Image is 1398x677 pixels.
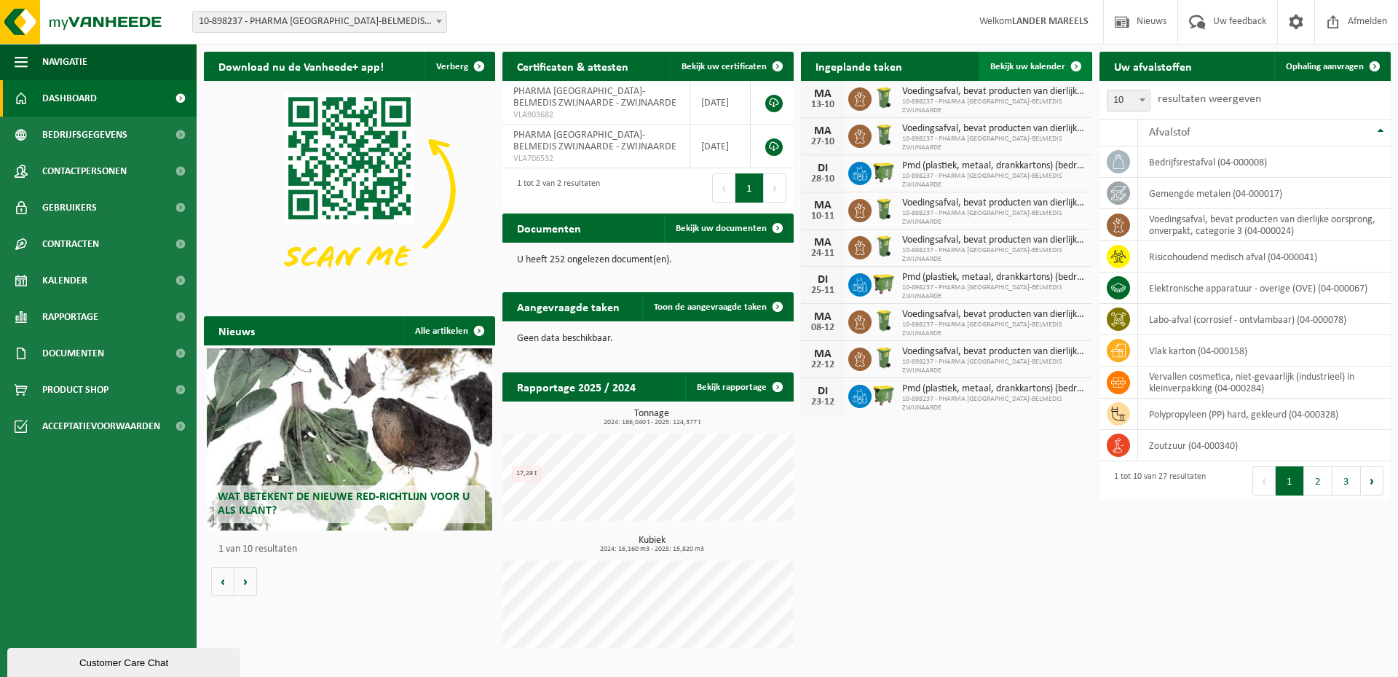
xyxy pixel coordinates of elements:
[1138,367,1391,399] td: vervallen cosmetica, niet-gevaarlijk (industrieel) in kleinverpakking (04-000284)
[902,395,1085,412] span: 10-898237 - PHARMA [GEOGRAPHIC_DATA]-BELMEDIS ZWIJNAARDE
[872,85,896,110] img: WB-0140-HPE-GN-50
[808,211,837,222] div: 10-11
[403,316,494,345] a: Alle artikelen
[872,308,896,333] img: WB-0140-HPE-GN-50
[872,122,896,147] img: WB-0140-HPE-GN-50
[808,200,837,211] div: MA
[902,235,1085,246] span: Voedingsafval, bevat producten van dierlijke oorsprong, onverpakt, categorie 3
[808,286,837,296] div: 25-11
[1138,178,1391,209] td: gemengde metalen (04-000017)
[1099,52,1207,80] h2: Uw afvalstoffen
[193,12,446,32] span: 10-898237 - PHARMA BELGIUM-BELMEDIS ZWIJNAARDE - ZWIJNAARDE
[902,309,1085,321] span: Voedingsafval, bevat producten van dierlijke oorsprong, onverpakt, categorie 3
[712,173,735,203] button: Previous
[808,125,837,137] div: MA
[690,81,751,125] td: [DATE]
[502,52,643,80] h2: Certificaten & attesten
[42,299,98,335] span: Rapportage
[42,117,127,153] span: Bedrijfsgegevens
[510,419,794,426] span: 2024: 186,040 t - 2025: 124,377 t
[735,173,764,203] button: 1
[682,62,767,71] span: Bekijk uw certificaten
[902,272,1085,283] span: Pmd (plastiek, metaal, drankkartons) (bedrijven)
[872,234,896,259] img: WB-0140-HPE-GN-50
[1276,466,1304,496] button: 1
[1107,90,1150,111] span: 10
[1138,304,1391,335] td: labo-afval (corrosief - ontvlambaar) (04-000078)
[902,123,1085,135] span: Voedingsafval, bevat producten van dierlijke oorsprong, onverpakt, categorie 3
[513,130,676,152] span: PHARMA [GEOGRAPHIC_DATA]-BELMEDIS ZWIJNAARDE - ZWIJNAARDE
[42,80,97,117] span: Dashboard
[1274,52,1389,81] a: Ophaling aanvragen
[808,100,837,110] div: 13-10
[517,255,779,265] p: U heeft 252 ongelezen document(en).
[690,125,751,168] td: [DATE]
[502,214,596,242] h2: Documenten
[204,316,269,345] h2: Nieuws
[512,466,541,482] div: 17,29 t
[808,137,837,147] div: 27-10
[801,52,917,80] h2: Ingeplande taken
[902,160,1085,172] span: Pmd (plastiek, metaal, drankkartons) (bedrijven)
[1138,241,1391,273] td: risicohoudend medisch afval (04-000041)
[808,360,837,370] div: 22-12
[685,372,792,402] a: Bekijk rapportage
[42,189,97,226] span: Gebruikers
[808,323,837,333] div: 08-12
[676,224,767,233] span: Bekijk uw documenten
[1107,90,1150,111] span: 10
[902,209,1085,227] span: 10-898237 - PHARMA [GEOGRAPHIC_DATA]-BELMEDIS ZWIJNAARDE
[902,321,1085,338] span: 10-898237 - PHARMA [GEOGRAPHIC_DATA]-BELMEDIS ZWIJNAARDE
[872,197,896,222] img: WB-0140-HPE-GN-50
[979,52,1091,81] a: Bekijk uw kalender
[670,52,792,81] a: Bekijk uw certificaten
[808,88,837,100] div: MA
[808,174,837,184] div: 28-10
[204,52,398,80] h2: Download nu de Vanheede+ app!
[902,383,1085,395] span: Pmd (plastiek, metaal, drankkartons) (bedrijven)
[902,86,1085,98] span: Voedingsafval, bevat producten van dierlijke oorsprong, onverpakt, categorie 3
[42,372,108,408] span: Product Shop
[1286,62,1364,71] span: Ophaling aanvragen
[654,302,767,312] span: Toon de aangevraagde taken
[1361,466,1383,496] button: Next
[42,408,160,445] span: Acceptatievoorwaarden
[1158,93,1261,105] label: resultaten weergeven
[1332,466,1361,496] button: 3
[1149,127,1190,138] span: Afvalstof
[808,311,837,323] div: MA
[1138,399,1391,430] td: polypropyleen (PP) hard, gekleurd (04-000328)
[808,237,837,249] div: MA
[510,409,794,426] h3: Tonnage
[42,44,87,80] span: Navigatie
[424,52,494,81] button: Verberg
[7,645,243,677] iframe: chat widget
[872,383,896,407] img: WB-1100-HPE-GN-50
[510,546,794,553] span: 2024: 16,160 m3 - 2025: 15,820 m3
[42,335,104,372] span: Documenten
[872,160,896,184] img: WB-1100-HPE-GN-50
[872,345,896,370] img: WB-0140-HPE-GN-50
[990,62,1065,71] span: Bekijk uw kalender
[872,271,896,296] img: WB-1100-HPE-GN-50
[642,292,792,321] a: Toon de aangevraagde taken
[902,98,1085,115] span: 10-898237 - PHARMA [GEOGRAPHIC_DATA]-BELMEDIS ZWIJNAARDE
[1012,16,1089,27] strong: LANDER MAREELS
[808,163,837,174] div: DI
[1252,466,1276,496] button: Previous
[1304,466,1332,496] button: 2
[513,153,679,165] span: VLA706532
[902,172,1085,189] span: 10-898237 - PHARMA [GEOGRAPHIC_DATA]-BELMEDIS ZWIJNAARDE
[902,283,1085,301] span: 10-898237 - PHARMA [GEOGRAPHIC_DATA]-BELMEDIS ZWIJNAARDE
[1107,465,1206,497] div: 1 tot 10 van 27 resultaten
[42,226,99,262] span: Contracten
[664,214,792,243] a: Bekijk uw documenten
[211,567,234,596] button: Vorige
[902,246,1085,264] span: 10-898237 - PHARMA [GEOGRAPHIC_DATA]-BELMEDIS ZWIJNAARDE
[218,544,488,555] p: 1 van 10 resultaten
[510,536,794,553] h3: Kubiek
[204,81,495,300] img: Download de VHEPlus App
[436,62,468,71] span: Verberg
[902,197,1085,209] span: Voedingsafval, bevat producten van dierlijke oorsprong, onverpakt, categorie 3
